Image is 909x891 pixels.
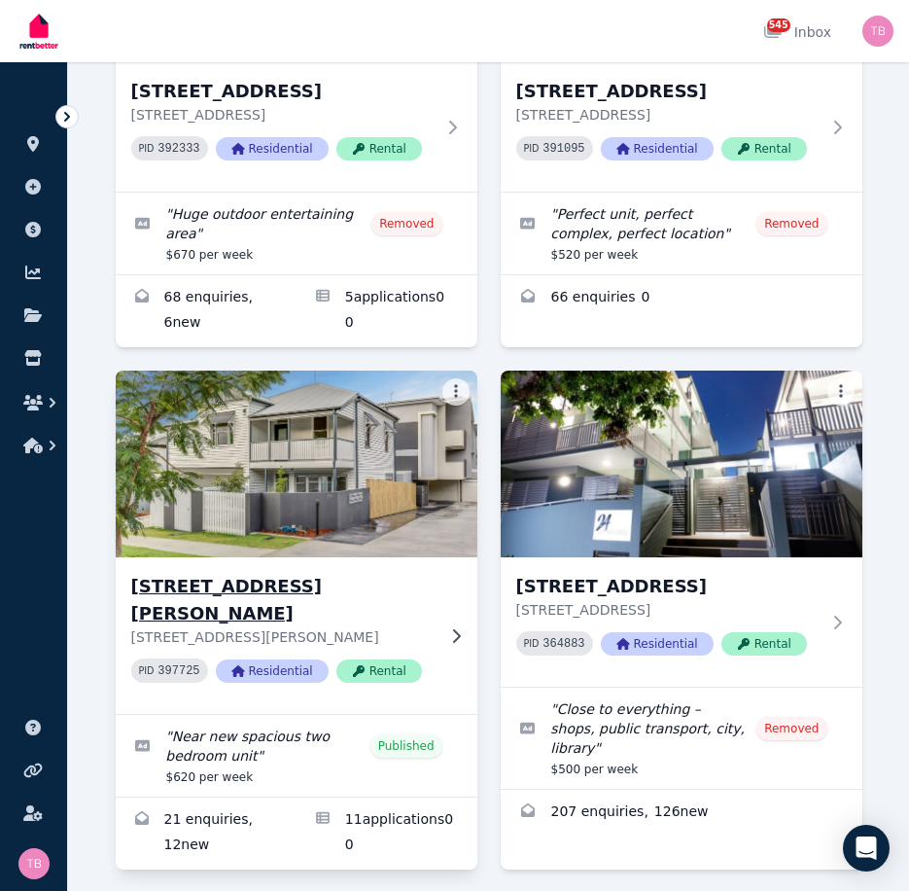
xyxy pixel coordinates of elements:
[18,848,50,879] img: Tracy Barrett
[116,798,297,870] a: Enquiries for 4/22 Attewell St, Nundah
[106,366,486,562] img: 4/22 Attewell St, Nundah
[862,16,893,47] img: Tracy Barrett
[516,573,820,600] h3: [STREET_ADDRESS]
[827,378,855,406] button: More options
[139,143,155,154] small: PID
[131,78,435,105] h3: [STREET_ADDRESS]
[721,632,807,656] span: Rental
[501,275,862,322] a: Enquiries for 2/16 Lamington St, New Farm
[542,142,584,156] code: 391095
[216,137,329,160] span: Residential
[442,378,470,406] button: More options
[601,137,714,160] span: Residential
[157,664,199,678] code: 397725
[524,638,540,649] small: PID
[116,715,477,797] a: Edit listing: Near new spacious two bedroom unit
[297,275,477,347] a: Applications for 1/24 Welsby St, New Farm
[297,798,477,870] a: Applications for 4/22 Attewell St, Nundah
[216,659,329,683] span: Residential
[501,371,862,557] img: 4/24 Welsby St, New Farm
[524,143,540,154] small: PID
[116,371,477,714] a: 4/22 Attewell St, Nundah[STREET_ADDRESS][PERSON_NAME][STREET_ADDRESS][PERSON_NAME]PID 397725Resid...
[16,7,62,55] img: RentBetter
[336,659,422,683] span: Rental
[501,688,862,789] a: Edit listing: Close to everything – shops, public transport, city, library
[131,627,435,647] p: [STREET_ADDRESS][PERSON_NAME]
[116,275,297,347] a: Enquiries for 1/24 Welsby St, New Farm
[767,18,790,32] span: 545
[116,193,477,274] a: Edit listing: Huge outdoor entertaining area
[131,573,435,627] h3: [STREET_ADDRESS][PERSON_NAME]
[516,105,820,125] p: [STREET_ADDRESS]
[721,137,807,160] span: Rental
[501,790,862,837] a: Enquiries for 4/24 Welsby St, New Farm
[542,637,584,651] code: 364883
[601,632,714,656] span: Residential
[139,665,155,676] small: PID
[501,193,862,274] a: Edit listing: Perfect unit, perfect complex, perfect location
[516,78,820,105] h3: [STREET_ADDRESS]
[157,142,199,156] code: 392333
[336,137,422,160] span: Rental
[843,825,890,872] div: Open Intercom Messenger
[763,22,831,42] div: Inbox
[131,105,435,125] p: [STREET_ADDRESS]
[516,600,820,620] p: [STREET_ADDRESS]
[501,371,862,687] a: 4/24 Welsby St, New Farm[STREET_ADDRESS][STREET_ADDRESS]PID 364883ResidentialRental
